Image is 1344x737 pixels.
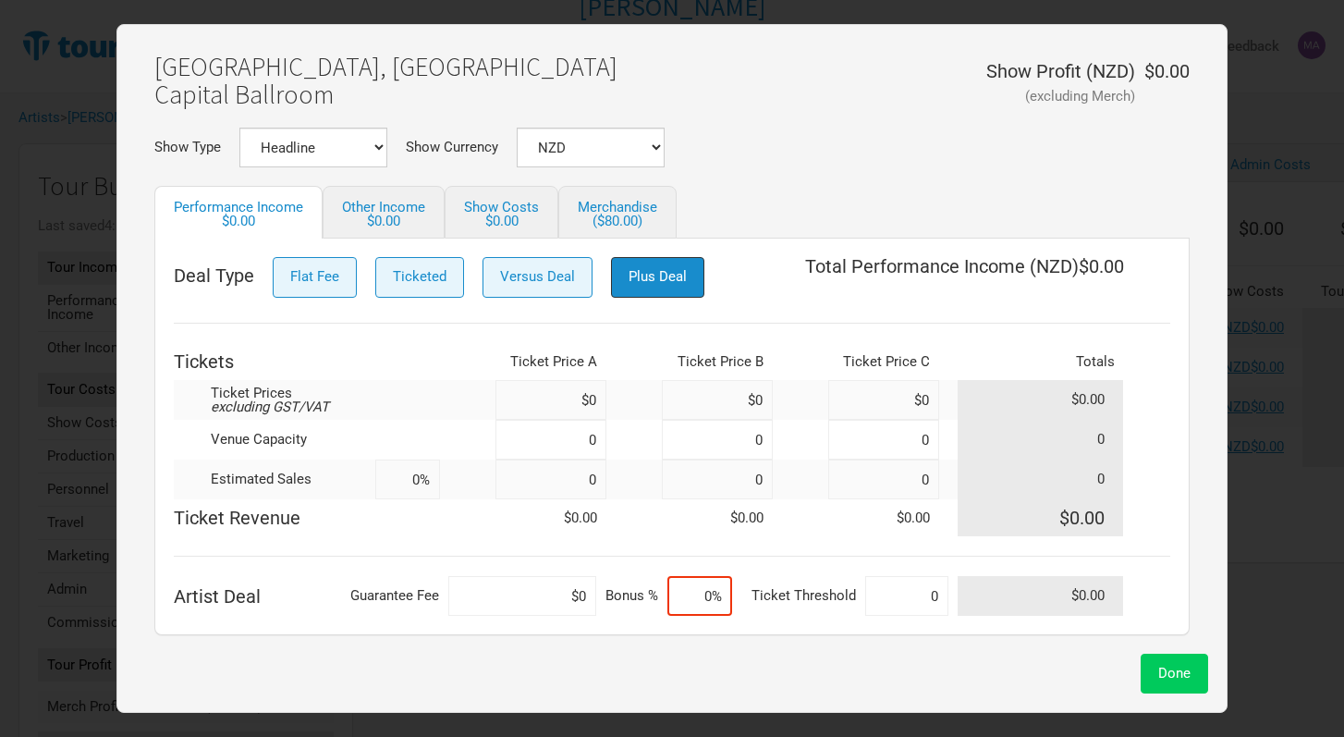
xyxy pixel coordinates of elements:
div: Total Performance Income ( NZD ) $0.00 [805,257,1124,303]
td: Ticket Prices [174,380,375,420]
a: Other Income$0.00 [323,186,445,239]
td: Estimated Sales [174,460,375,499]
input: %cap [375,460,440,499]
td: $0.00 [958,380,1124,420]
span: Done [1158,665,1191,682]
th: Ticket Price B [662,343,773,380]
span: Versus Deal [500,268,575,285]
th: Totals [958,343,1124,380]
th: Ticket Price C [828,343,939,380]
h1: [GEOGRAPHIC_DATA], [GEOGRAPHIC_DATA] Capital Ballroom [154,53,617,110]
td: 0 [958,420,1124,460]
th: Ticket Price A [495,343,606,380]
td: Bonus % [596,576,667,616]
div: $0.00 [464,215,539,228]
td: Artist Deal [174,576,340,616]
div: (excluding Merch) [986,90,1135,104]
span: Plus Deal [629,268,687,285]
td: $0.00 [958,576,1124,616]
span: Deal Type [174,266,254,285]
span: Ticketed [393,268,446,285]
div: $0.00 [174,215,303,228]
label: Show Currency [406,141,498,154]
td: $0.00 [662,499,773,536]
div: $0.00 [342,215,425,228]
button: Plus Deal [611,257,704,297]
td: 0 [958,460,1124,499]
button: Done [1141,654,1208,694]
td: $0.00 [958,499,1124,536]
td: Ticket Revenue [174,499,440,536]
td: $0.00 [495,499,606,536]
button: Ticketed [375,257,464,297]
div: ($80.00) [578,215,657,228]
a: Show Costs$0.00 [445,186,558,239]
label: Show Type [154,141,221,154]
td: Ticket Threshold [741,576,865,616]
button: Versus Deal [483,257,593,297]
td: Guarantee Fee [340,576,448,616]
td: $0.00 [828,499,939,536]
div: Show Profit ( NZD ) [986,62,1135,80]
button: Flat Fee [273,257,357,297]
a: Performance Income$0.00 [154,186,323,239]
div: $0.00 [1135,62,1190,101]
span: Flat Fee [290,268,339,285]
a: Merchandise($80.00) [558,186,677,239]
td: Venue Capacity [174,420,375,460]
th: Tickets [174,343,375,380]
em: excluding GST/VAT [211,399,329,415]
